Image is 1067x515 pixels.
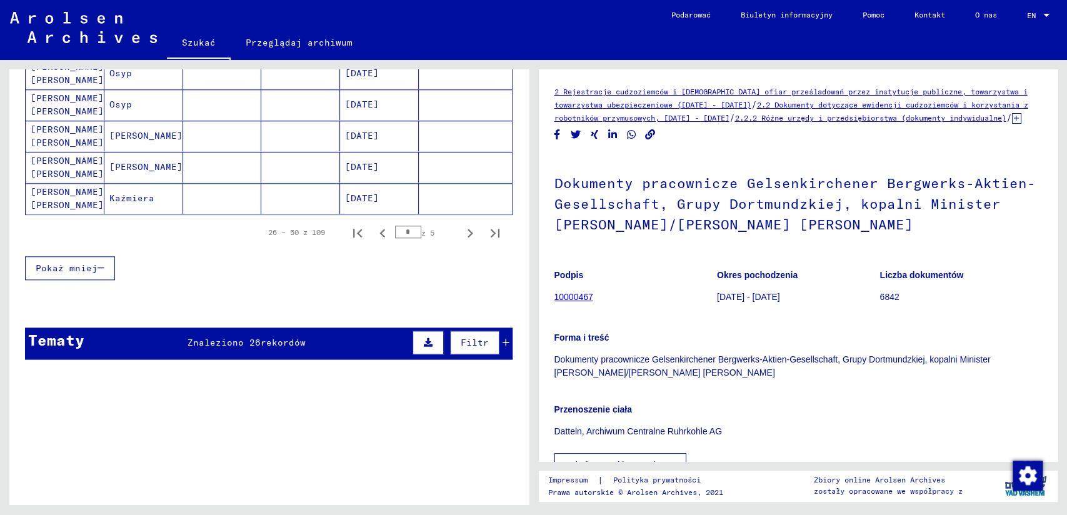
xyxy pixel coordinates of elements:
[26,183,104,214] mat-cell: [PERSON_NAME] [PERSON_NAME]
[565,460,671,470] font: Pokaż wszystkie metadane
[606,127,619,142] button: Udostępnij na LinkedIn
[880,270,964,280] b: Liczba dokumentów
[340,58,419,89] mat-cell: [DATE]
[458,220,483,245] button: Następna strona
[554,404,633,414] b: Przenoszenie ciała
[554,100,1028,122] a: 2.2 Dokumenty dotyczące ewidencji cudzoziemców i korzystania z robotników przymusowych, [DATE] - ...
[554,453,687,477] button: Pokaż wszystkie metadane
[1006,112,1012,123] span: /
[814,474,963,486] p: Zbiory online Arolsen Archives
[1012,460,1042,490] div: Zmienianie zgody
[814,486,963,497] p: zostały opracowane we współpracy z
[554,425,1043,438] p: Datteln, Archiwum Centralne Ruhrkohle AG
[717,270,798,280] b: Okres pochodzenia
[569,127,583,142] button: Udostępnij na Twitterze
[340,121,419,151] mat-cell: [DATE]
[880,291,1042,304] p: 6842
[104,183,183,214] mat-cell: Kaźmiera
[104,152,183,182] mat-cell: [PERSON_NAME]
[1002,470,1049,501] img: yv_logo.png
[26,152,104,182] mat-cell: [PERSON_NAME] [PERSON_NAME]
[340,152,419,182] mat-cell: [DATE]
[26,58,104,89] mat-cell: [PERSON_NAME] [PERSON_NAME]
[340,89,419,120] mat-cell: [DATE]
[625,127,638,142] button: Udostępnij na WhatsApp
[26,89,104,120] mat-cell: [PERSON_NAME] [PERSON_NAME]
[25,256,115,280] button: Pokaż mniej
[421,227,434,237] font: z 5
[26,121,104,151] mat-cell: [PERSON_NAME] [PERSON_NAME]
[603,474,716,487] a: Polityka prywatności
[10,12,157,43] img: Arolsen_neg.svg
[554,353,1043,379] p: Dokumenty pracownicze Gelsenkirchener Bergwerks-Aktien-Gesellschaft, Grupy Dortmundzkiej, kopalni...
[450,331,499,354] button: Filtr
[554,292,593,302] a: 10000467
[188,337,261,348] span: Znaleziono 26
[483,220,508,245] button: Ostatnia strona
[167,27,231,60] a: Szukać
[36,262,98,274] span: Pokaż mniej
[1013,461,1043,491] img: Zustimmung ändern
[345,220,370,245] button: Pierwsza strona
[644,127,657,142] button: Kopiuj link
[340,183,419,214] mat-cell: [DATE]
[735,113,1006,122] a: 2.2.2 Różne urzędy i przedsiębiorstwa (dokumenty indywidualne)
[551,127,564,142] button: Udostępnij na Facebooku
[104,121,183,151] mat-cell: [PERSON_NAME]
[598,474,603,487] font: |
[461,337,489,348] span: Filtr
[751,99,757,110] span: /
[1027,11,1041,20] span: EN
[370,220,395,245] button: Poprzednia strona
[554,154,1043,251] h1: Dokumenty pracownicze Gelsenkirchener Bergwerks-Aktien-Gesellschaft, Grupy Dortmundzkiej, kopalni...
[104,89,183,120] mat-cell: Osyp
[231,27,368,57] a: Przeglądaj archiwum
[548,474,598,487] a: Impressum
[268,227,325,238] div: 26 – 50 z 109
[104,58,183,89] mat-cell: Osyp
[588,127,601,142] button: Udostępnij na Xing
[554,87,1028,109] a: 2 Rejestracje cudzoziemców i [DEMOGRAPHIC_DATA] ofiar prześladowań przez instytucje publiczne, to...
[28,329,84,351] div: Tematy
[554,332,609,342] b: Forma i treść
[554,270,584,280] b: Podpis
[729,112,735,123] span: /
[261,337,306,348] span: rekordów
[548,487,723,498] p: Prawa autorskie © Arolsen Archives, 2021
[717,291,879,304] p: [DATE] - [DATE]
